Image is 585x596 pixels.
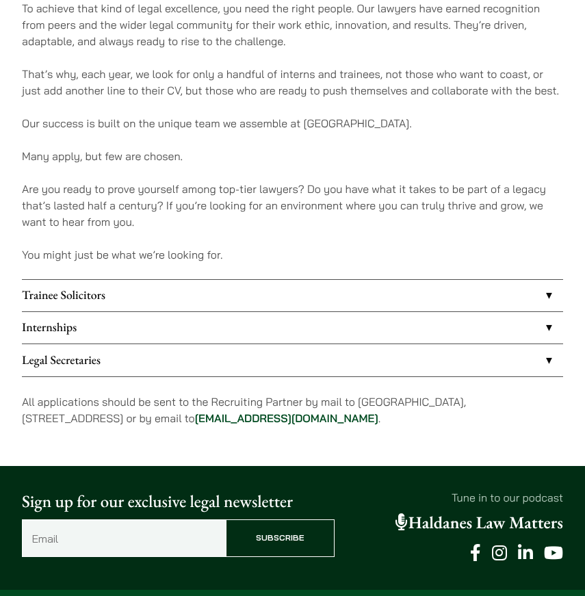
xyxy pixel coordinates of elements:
[395,512,563,534] a: Haldanes Law Matters
[195,411,378,425] a: [EMAIL_ADDRESS][DOMAIN_NAME]
[22,519,226,556] input: Email
[22,312,563,344] a: Internships
[22,181,563,230] p: Are you ready to prove yourself among top-tier lawyers? Do you have what it takes to be part of a...
[22,393,563,426] p: All applications should be sent to the Recruiting Partner by mail to [GEOGRAPHIC_DATA], [STREET_A...
[22,246,563,263] p: You might just be what we’re looking for.
[22,115,563,131] p: Our success is built on the unique team we assemble at [GEOGRAPHIC_DATA].
[22,489,335,515] p: Sign up for our exclusive legal newsletter
[22,148,563,164] p: Many apply, but few are chosen.
[22,344,563,376] a: Legal Secretaries
[22,280,563,311] a: Trainee Solicitors
[354,489,563,506] p: Tune in to our podcast
[22,66,563,99] p: That’s why, each year, we look for only a handful of interns and trainees, not those who want to ...
[226,519,334,556] input: Subscribe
